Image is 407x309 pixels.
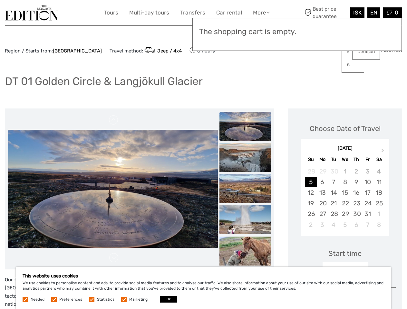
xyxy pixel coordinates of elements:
img: a0c165bb61834b068a8141fe07b0dff5_slider_thumbnail.jpeg [219,174,271,203]
div: EN [367,7,380,18]
div: Not available Monday, September 29th, 2025 [317,166,328,177]
div: Choose Thursday, October 9th, 2025 [351,177,362,187]
span: Travel method: [110,46,182,55]
div: Not available Saturday, October 4th, 2025 [373,166,384,177]
div: Choose Saturday, October 25th, 2025 [373,198,384,209]
button: Open LiveChat chat widget [74,10,82,18]
div: Choose Wednesday, October 29th, 2025 [339,209,351,219]
img: 7eed6e2092294dcdb82cb4aa62065da7_slider_thumbnail.jpeg [219,237,271,266]
div: Su [305,155,316,164]
h5: This website uses cookies [23,273,384,279]
label: Marketing [129,297,148,302]
div: Choose Monday, October 6th, 2025 [317,177,328,187]
img: The Reykjavík Edition [5,5,58,21]
div: Not available Sunday, September 28th, 2025 [305,166,316,177]
div: Choose Thursday, October 16th, 2025 [351,187,362,198]
img: babb8a80708c4c68a3cd1c769d8f1f69_slider_thumbnail.jpeg [219,112,271,141]
p: We're away right now. Please check back later! [9,11,73,16]
span: ISK [353,9,362,16]
div: Choose Tuesday, October 14th, 2025 [328,187,339,198]
div: Choose Friday, October 31st, 2025 [362,209,373,219]
div: Choose Friday, October 10th, 2025 [362,177,373,187]
div: Start time [328,248,362,258]
div: Choose Tuesday, October 7th, 2025 [328,177,339,187]
div: Choose Sunday, October 26th, 2025 [305,209,316,219]
div: Choose Saturday, October 18th, 2025 [373,187,384,198]
div: Choose Sunday, October 5th, 2025 [305,177,316,187]
h3: The shopping cart is empty. [199,27,395,36]
img: babb8a80708c4c68a3cd1c769d8f1f69_main_slider.jpeg [8,130,218,248]
div: Choose Thursday, October 30th, 2025 [351,209,362,219]
div: [DATE] [301,145,389,152]
div: month 2025-10 [303,166,387,230]
div: Choose Wednesday, October 15th, 2025 [339,187,351,198]
div: Choose Friday, October 17th, 2025 [362,187,373,198]
div: Choose Wednesday, October 22nd, 2025 [339,198,351,209]
a: Tours [104,8,118,17]
label: Preferences [59,297,82,302]
label: Needed [31,297,44,302]
a: [GEOGRAPHIC_DATA] [53,48,102,54]
div: Choose Monday, October 13th, 2025 [317,187,328,198]
span: Region / Starts from: [5,48,102,54]
button: OK [160,296,177,303]
div: Choose Sunday, October 12th, 2025 [305,187,316,198]
span: 8 hours [189,46,215,55]
div: Th [351,155,362,164]
a: Multi-day tours [129,8,169,17]
div: Choose Thursday, October 23rd, 2025 [351,198,362,209]
div: Sa [373,155,384,164]
a: Deutsch [353,46,380,58]
div: Not available Friday, October 3rd, 2025 [362,166,373,177]
div: Choose Wednesday, October 8th, 2025 [339,177,351,187]
div: Not available Tuesday, September 30th, 2025 [328,166,339,177]
img: 241ffeeba2ba4ca895f34122236e9c41_slider_thumbnail.jpeg [219,205,271,234]
div: Choose Saturday, October 11th, 2025 [373,177,384,187]
span: 0 [394,9,399,16]
div: Not available Wednesday, October 1st, 2025 [339,166,351,177]
div: Choose Monday, October 27th, 2025 [317,209,328,219]
div: Choose Monday, November 3rd, 2025 [317,220,328,230]
div: We use cookies to personalise content and ads, to provide social media features and to analyse ou... [16,267,391,309]
div: Choose Friday, November 7th, 2025 [362,220,373,230]
div: Choose Saturday, November 8th, 2025 [373,220,384,230]
div: Choose Tuesday, October 21st, 2025 [328,198,339,209]
div: Choose Wednesday, November 5th, 2025 [339,220,351,230]
a: Car rental [216,8,242,17]
label: Statistics [97,297,114,302]
h1: DT 01 Golden Circle & Langjökull Glacier [5,75,203,88]
div: Choose Sunday, November 2nd, 2025 [305,220,316,230]
div: Choose Saturday, November 1st, 2025 [373,209,384,219]
div: Choose Thursday, November 6th, 2025 [351,220,362,230]
a: $ [342,46,364,58]
div: Choose Tuesday, October 28th, 2025 [328,209,339,219]
a: More [253,8,270,17]
a: £ [342,59,364,71]
a: Jeep / 4x4 [143,48,182,54]
div: Choose Sunday, October 19th, 2025 [305,198,316,209]
a: Transfers [180,8,205,17]
span: Best price guarantee [303,5,349,20]
div: Mo [317,155,328,164]
div: We [339,155,351,164]
button: Next Month [378,147,389,157]
div: Not available Thursday, October 2nd, 2025 [351,166,362,177]
div: Choose Friday, October 24th, 2025 [362,198,373,209]
div: Fr [362,155,373,164]
div: 08:30 [323,262,368,277]
div: Choose Date of Travel [310,124,381,134]
div: Choose Tuesday, November 4th, 2025 [328,220,339,230]
div: Tu [328,155,339,164]
img: 1ff193ecafdd467684ddbbf5f03fb0d8_slider_thumbnail.jpeg [219,143,271,172]
div: Choose Monday, October 20th, 2025 [317,198,328,209]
